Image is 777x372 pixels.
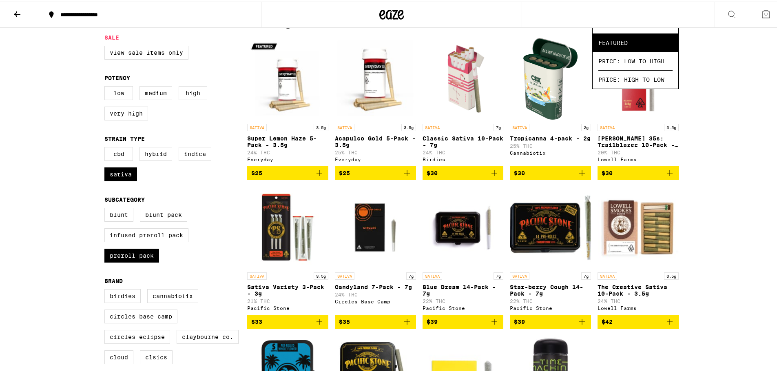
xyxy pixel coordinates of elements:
[247,185,328,267] img: Pacific Stone - Sativa Variety 3-Pack - 3g
[139,85,172,98] label: Medium
[602,317,613,323] span: $42
[423,122,442,129] p: SATIVA
[401,122,416,129] p: 3.5g
[423,165,504,178] button: Add to bag
[510,36,591,165] a: Open page for Tropicanna 4-pack - 2g from Cannabiotix
[581,122,591,129] p: 2g
[510,271,529,278] p: SATIVA
[598,122,617,129] p: SATIVA
[247,185,328,313] a: Open page for Sativa Variety 3-Pack - 3g from Pacific Stone
[510,313,591,327] button: Add to bag
[104,73,130,80] legend: Potency
[177,328,239,342] label: Claybourne Co.
[247,313,328,327] button: Add to bag
[423,313,504,327] button: Add to bag
[602,168,613,175] span: $30
[494,271,503,278] p: 7g
[510,297,591,302] p: 22% THC
[598,69,673,87] span: Price: High to Low
[335,282,416,289] p: Candyland 7-Pack - 7g
[598,185,679,267] img: Lowell Farms - The Creative Sativa 10-Pack - 3.5g
[598,155,679,160] div: Lowell Farms
[104,287,141,301] label: Birdies
[335,165,416,178] button: Add to bag
[427,317,438,323] span: $39
[598,165,679,178] button: Add to bag
[514,317,525,323] span: $39
[510,282,591,295] p: Star-berry Cough 14-Pack - 7g
[104,33,119,39] legend: Sale
[514,168,525,175] span: $30
[598,304,679,309] div: Lowell Farms
[510,185,591,313] a: Open page for Star-berry Cough 14-Pack - 7g from Pacific Stone
[104,85,133,98] label: Low
[179,85,207,98] label: High
[247,148,328,154] p: 24% THC
[510,142,591,147] p: 25% THC
[104,134,145,140] legend: Strain Type
[423,282,504,295] p: Blue Dream 14-Pack - 7g
[510,134,591,140] p: Tropicanna 4-pack - 2g
[104,44,188,58] label: View Sale Items Only
[423,304,504,309] div: Pacific Stone
[247,36,328,118] img: Everyday - Super Lemon Haze 5-Pack - 3.5g
[494,122,503,129] p: 7g
[598,148,679,154] p: 20% THC
[427,168,438,175] span: $30
[423,36,504,165] a: Open page for Classic Sativa 10-Pack - 7g from Birdies
[423,155,504,160] div: Birdies
[104,195,145,201] legend: Subcategory
[510,149,591,154] div: Cannabiotix
[247,134,328,147] p: Super Lemon Haze 5-Pack - 3.5g
[598,297,679,302] p: 24% THC
[140,349,173,363] label: CLSICS
[423,185,504,313] a: Open page for Blue Dream 14-Pack - 7g from Pacific Stone
[104,166,137,180] label: Sativa
[406,271,416,278] p: 7g
[335,148,416,154] p: 25% THC
[664,271,679,278] p: 3.5g
[598,271,617,278] p: SATIVA
[251,317,262,323] span: $33
[335,36,416,165] a: Open page for Acapulco Gold 5-Pack - 3.5g from Everyday
[314,271,328,278] p: 3.5g
[147,287,198,301] label: Cannabiotix
[335,185,416,267] img: Circles Base Camp - Candyland 7-Pack - 7g
[247,271,267,278] p: SATIVA
[598,32,673,50] span: Featured
[251,168,262,175] span: $25
[510,122,529,129] p: SATIVA
[335,290,416,296] p: 24% THC
[247,282,328,295] p: Sativa Variety 3-Pack - 3g
[510,165,591,178] button: Add to bag
[523,36,578,118] img: Cannabiotix - Tropicanna 4-pack - 2g
[510,304,591,309] div: Pacific Stone
[335,155,416,160] div: Everyday
[598,185,679,313] a: Open page for The Creative Sativa 10-Pack - 3.5g from Lowell Farms
[423,297,504,302] p: 22% THC
[139,145,172,159] label: Hybrid
[104,105,148,119] label: Very High
[5,6,59,12] span: Hi. Need any help?
[247,122,267,129] p: SATIVA
[247,297,328,302] p: 21% THC
[104,308,177,322] label: Circles Base Camp
[423,185,504,267] img: Pacific Stone - Blue Dream 14-Pack - 7g
[335,134,416,147] p: Acapulco Gold 5-Pack - 3.5g
[598,50,673,69] span: Price: Low to High
[140,206,187,220] label: Blunt Pack
[598,134,679,147] p: [PERSON_NAME] 35s: Trailblazer 10-Pack - 3.5g
[247,36,328,165] a: Open page for Super Lemon Haze 5-Pack - 3.5g from Everyday
[104,328,170,342] label: Circles Eclipse
[510,185,591,267] img: Pacific Stone - Star-berry Cough 14-Pack - 7g
[335,185,416,313] a: Open page for Candyland 7-Pack - 7g from Circles Base Camp
[104,247,159,261] label: Preroll Pack
[339,168,350,175] span: $25
[335,313,416,327] button: Add to bag
[335,122,354,129] p: SATIVA
[423,271,442,278] p: SATIVA
[423,134,504,147] p: Classic Sativa 10-Pack - 7g
[598,36,679,165] a: Open page for Lowell 35s: Trailblazer 10-Pack - 3.5g from Lowell Farms
[104,276,123,283] legend: Brand
[581,271,591,278] p: 7g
